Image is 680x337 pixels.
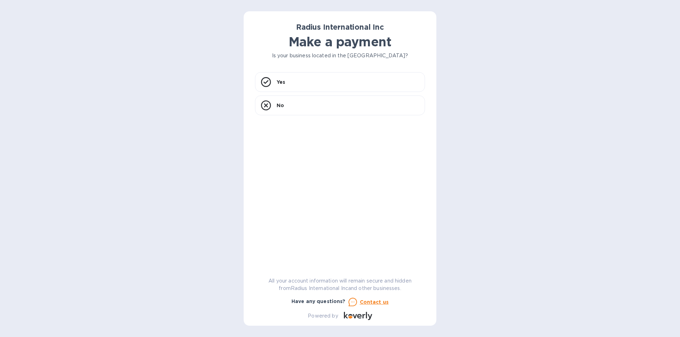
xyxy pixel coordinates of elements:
b: Have any questions? [291,298,346,304]
p: Is your business located in the [GEOGRAPHIC_DATA]? [255,52,425,59]
p: No [277,102,284,109]
p: Yes [277,79,285,86]
h1: Make a payment [255,34,425,49]
p: Powered by [308,312,338,320]
u: Contact us [360,299,389,305]
p: All your account information will remain secure and hidden from Radius International Inc and othe... [255,277,425,292]
b: Radius International Inc [296,23,384,31]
